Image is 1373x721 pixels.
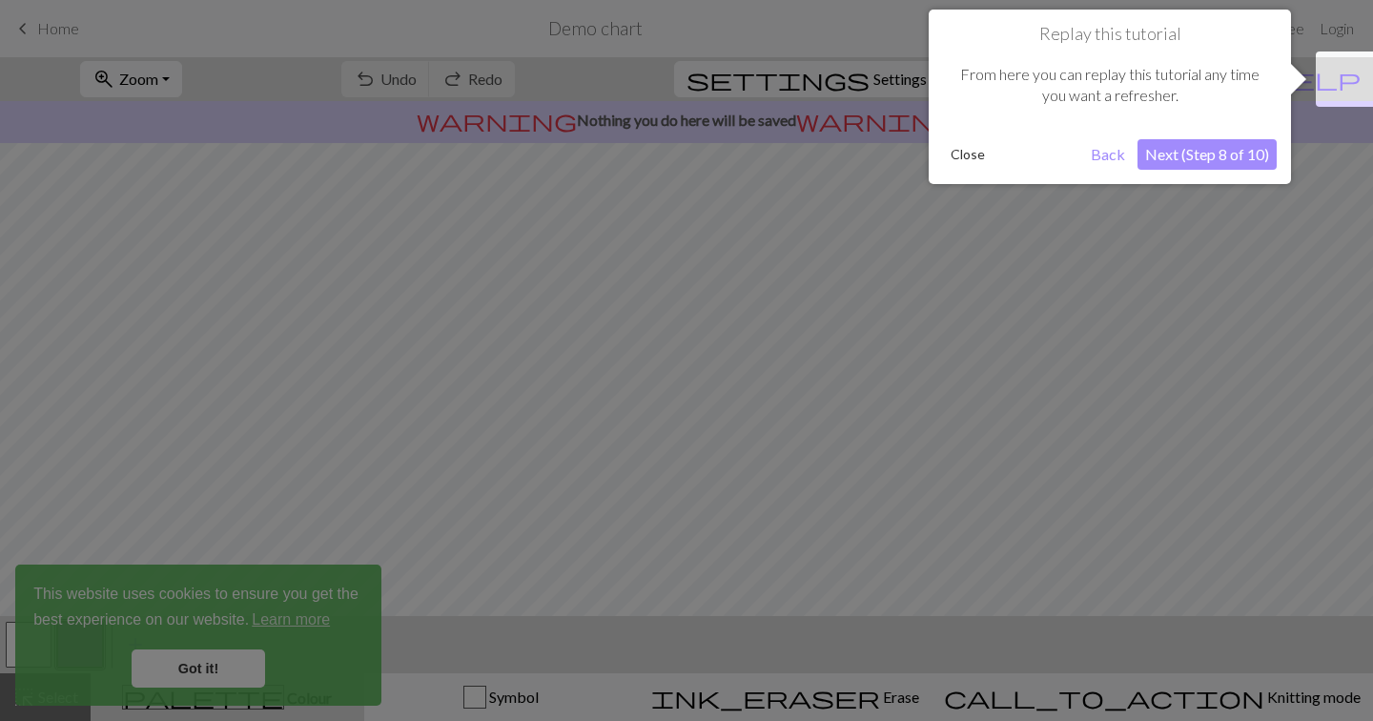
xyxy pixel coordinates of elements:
h1: Replay this tutorial [943,24,1277,45]
button: Next (Step 8 of 10) [1137,139,1277,170]
button: Back [1083,139,1133,170]
div: From here you can replay this tutorial any time you want a refresher. [943,45,1277,126]
div: Replay this tutorial [929,10,1291,184]
button: Close [943,140,993,169]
